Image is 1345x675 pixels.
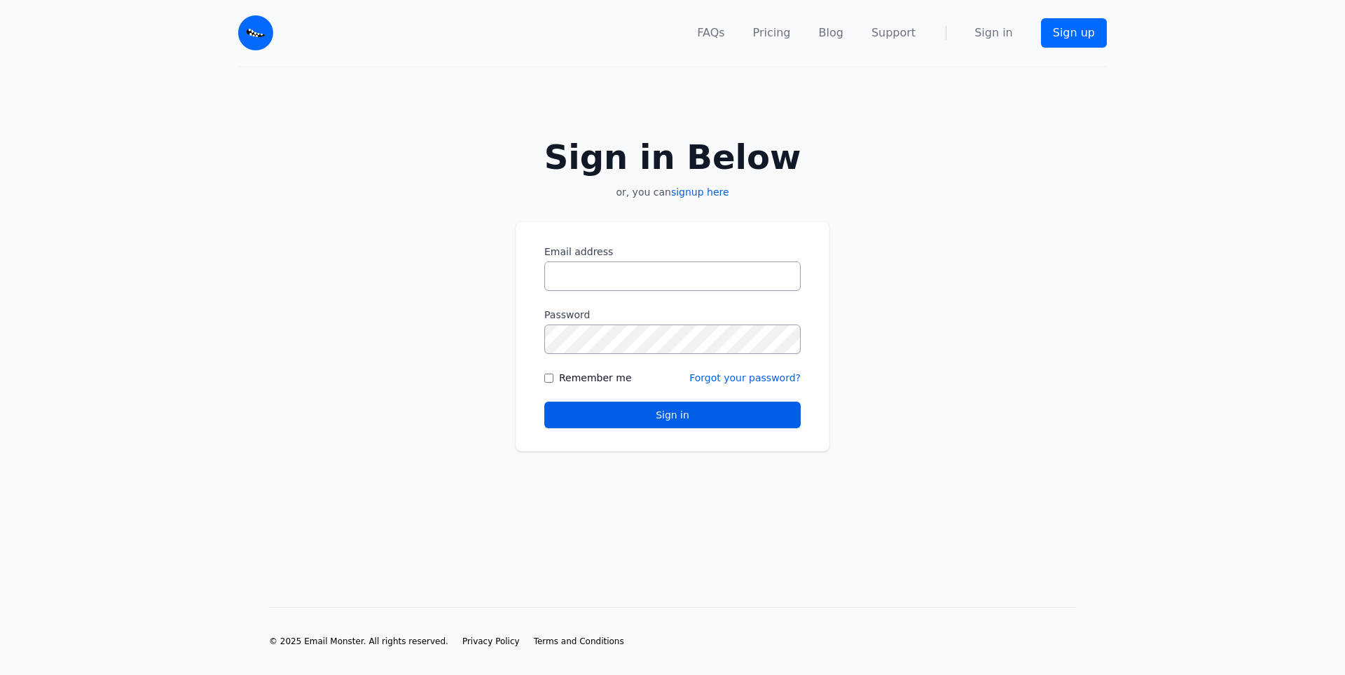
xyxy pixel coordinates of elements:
[974,25,1013,41] a: Sign in
[819,25,843,41] a: Blog
[559,371,632,385] label: Remember me
[871,25,916,41] a: Support
[534,636,624,646] span: Terms and Conditions
[697,25,724,41] a: FAQs
[544,245,801,259] label: Email address
[534,636,624,647] a: Terms and Conditions
[544,402,801,428] button: Sign in
[516,140,829,174] h2: Sign in Below
[544,308,801,322] label: Password
[516,185,829,199] p: or, you can
[462,636,520,647] a: Privacy Policy
[671,186,729,198] a: signup here
[238,15,273,50] img: Email Monster
[269,636,448,647] li: © 2025 Email Monster. All rights reserved.
[462,636,520,646] span: Privacy Policy
[753,25,791,41] a: Pricing
[689,372,801,383] a: Forgot your password?
[1041,18,1107,48] a: Sign up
